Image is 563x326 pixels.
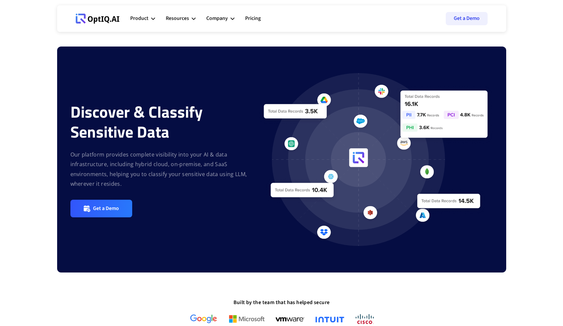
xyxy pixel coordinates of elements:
a: Pricing [245,9,261,29]
div: Resources [166,14,189,23]
div: Company [206,14,228,23]
a: Get a Demo [446,12,488,25]
a: Get a Demo [70,200,132,217]
div: Resources [166,9,196,29]
div: Product [130,14,148,23]
strong: Our platform provides complete visibility into your AI & data infrastructure, including hybrid cl... [70,151,247,187]
strong: Built by the team that has helped secure [234,299,330,306]
div: Get a Demo [93,205,119,212]
a: Webflow Homepage [76,9,120,29]
div: Product [130,9,155,29]
div: Company [206,9,235,29]
strong: Discover & Classify Sensitive Data [70,100,203,144]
